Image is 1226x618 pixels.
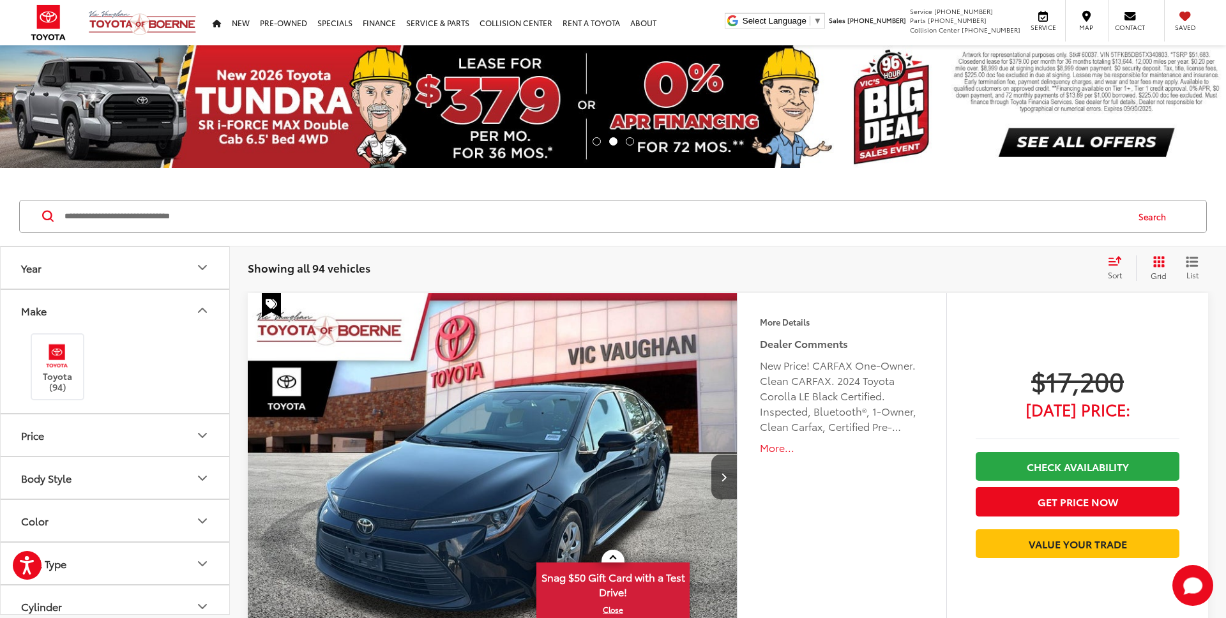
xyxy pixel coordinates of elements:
[976,452,1179,481] a: Check Availability
[195,260,210,275] div: Year
[40,341,75,371] img: Vic Vaughan Toyota of Boerne in Boerne, TX)
[195,303,210,318] div: Make
[1136,255,1176,281] button: Grid View
[1151,270,1167,281] span: Grid
[760,358,924,434] div: New Price! CARFAX One-Owner. Clean CARFAX. 2024 Toyota Corolla LE Black Certified. Inspected, Blu...
[1172,565,1213,606] button: Toggle Chat Window
[21,472,72,484] div: Body Style
[976,365,1179,396] span: $17,200
[1,414,231,456] button: PricePrice
[1186,269,1199,280] span: List
[195,599,210,614] div: Cylinder
[976,403,1179,416] span: [DATE] Price:
[1115,23,1145,32] span: Contact
[262,293,281,317] span: Special
[21,262,42,274] div: Year
[21,600,62,612] div: Cylinder
[1172,565,1213,606] svg: Start Chat
[829,15,845,25] span: Sales
[1171,23,1199,32] span: Saved
[1176,255,1208,281] button: List View
[1,500,231,541] button: ColorColor
[760,441,924,455] button: More...
[1,457,231,499] button: Body StyleBody Style
[1126,200,1184,232] button: Search
[538,564,688,603] span: Snag $50 Gift Card with a Test Drive!
[1,543,231,584] button: Fuel TypeFuel Type
[21,515,49,527] div: Color
[847,15,906,25] span: [PHONE_NUMBER]
[934,6,993,16] span: [PHONE_NUMBER]
[1029,23,1057,32] span: Service
[195,513,210,529] div: Color
[814,16,822,26] span: ▼
[976,529,1179,558] a: Value Your Trade
[21,305,47,317] div: Make
[910,25,960,34] span: Collision Center
[910,6,932,16] span: Service
[962,25,1020,34] span: [PHONE_NUMBER]
[760,317,924,326] h4: More Details
[63,201,1126,232] input: Search by Make, Model, or Keyword
[743,16,822,26] a: Select Language​
[910,15,926,25] span: Parts
[928,15,987,25] span: [PHONE_NUMBER]
[88,10,197,36] img: Vic Vaughan Toyota of Boerne
[1101,255,1136,281] button: Select sort value
[976,487,1179,516] button: Get Price Now
[195,556,210,571] div: Fuel Type
[1,247,231,289] button: YearYear
[711,455,737,499] button: Next image
[195,428,210,443] div: Price
[21,429,44,441] div: Price
[1,290,231,331] button: MakeMake
[32,341,84,393] label: Toyota (94)
[21,557,66,569] div: Fuel Type
[195,471,210,486] div: Body Style
[1108,269,1122,280] span: Sort
[248,260,370,275] span: Showing all 94 vehicles
[760,336,924,351] h5: Dealer Comments
[1072,23,1100,32] span: Map
[743,16,806,26] span: Select Language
